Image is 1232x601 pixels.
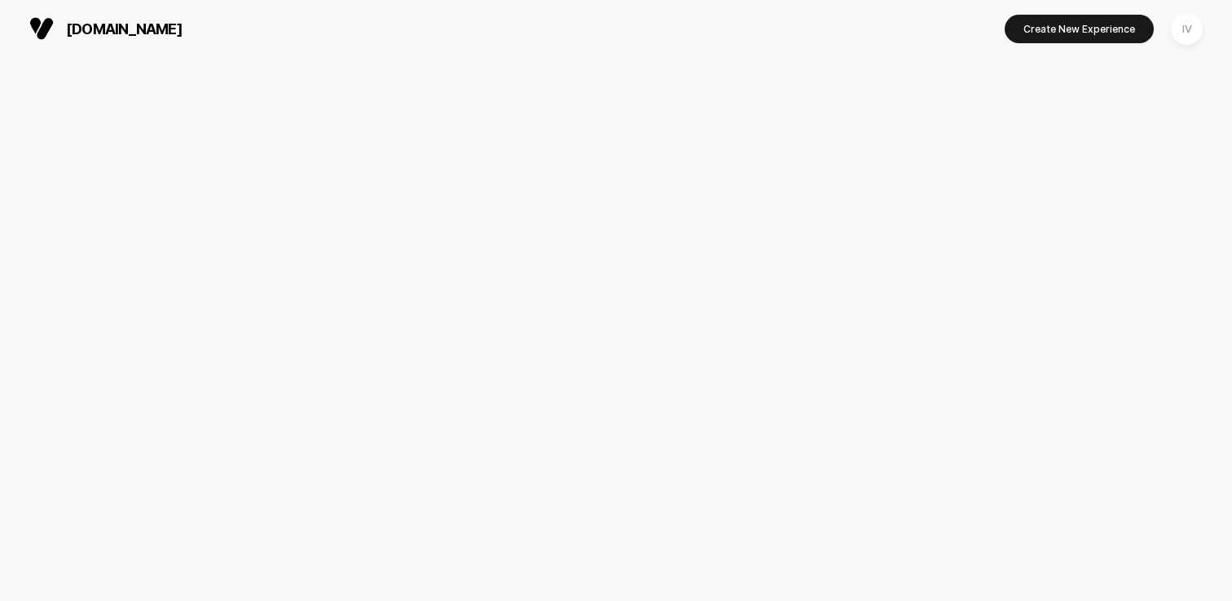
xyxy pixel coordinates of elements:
[1005,15,1154,43] button: Create New Experience
[24,15,187,42] button: [DOMAIN_NAME]
[1166,12,1208,46] button: IV
[29,16,54,41] img: Visually logo
[66,20,183,38] span: [DOMAIN_NAME]
[1171,13,1203,45] div: IV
